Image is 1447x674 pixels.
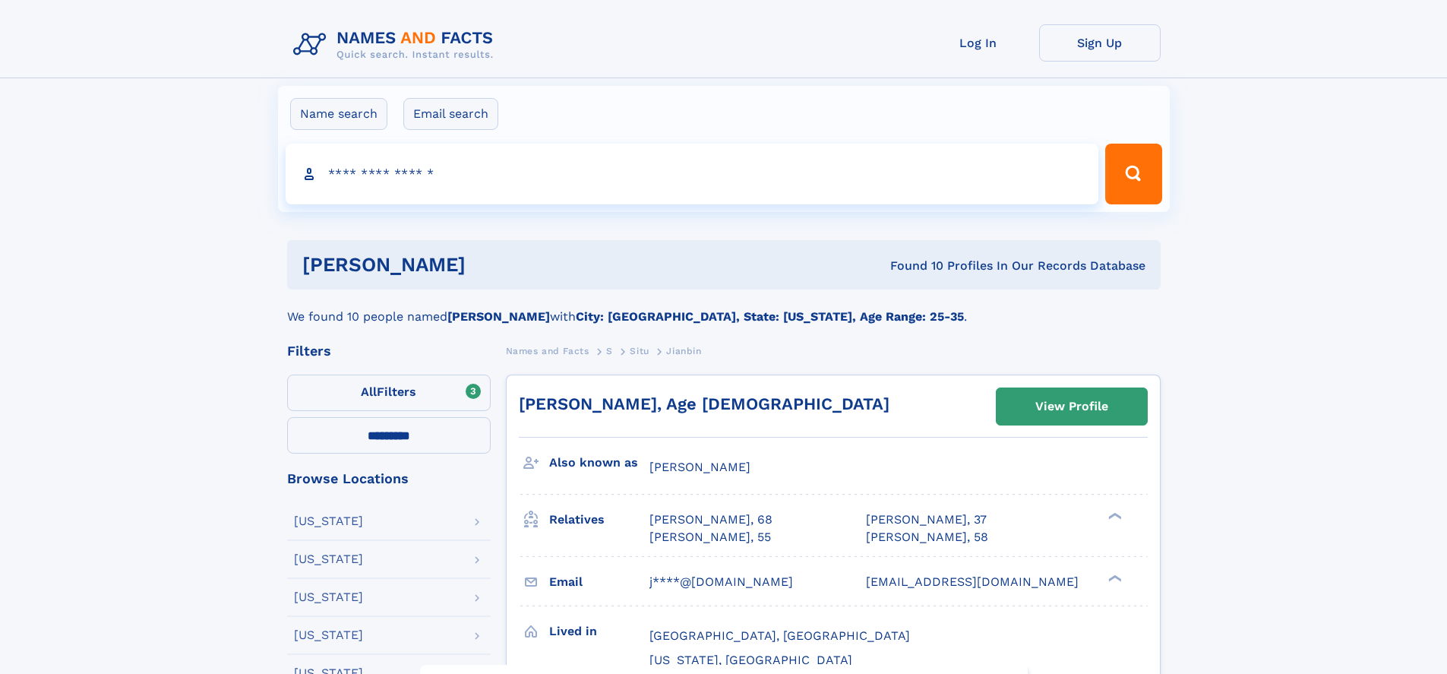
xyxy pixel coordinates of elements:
span: [US_STATE], [GEOGRAPHIC_DATA] [649,653,852,667]
a: Names and Facts [506,341,589,360]
a: View Profile [997,388,1147,425]
h3: Relatives [549,507,649,533]
div: [US_STATE] [294,591,363,603]
span: [EMAIL_ADDRESS][DOMAIN_NAME] [866,574,1079,589]
span: Situ [630,346,649,356]
a: Situ [630,341,649,360]
div: We found 10 people named with . [287,290,1161,326]
label: Name search [290,98,387,130]
a: [PERSON_NAME], 58 [866,529,988,546]
a: [PERSON_NAME], 37 [866,511,987,528]
h3: Also known as [549,450,649,476]
label: Email search [403,98,498,130]
span: [GEOGRAPHIC_DATA], [GEOGRAPHIC_DATA] [649,628,910,643]
button: Search Button [1105,144,1161,204]
h1: [PERSON_NAME] [302,255,678,274]
a: [PERSON_NAME], 55 [649,529,771,546]
b: [PERSON_NAME] [447,309,550,324]
a: Log In [918,24,1039,62]
img: Logo Names and Facts [287,24,506,65]
div: View Profile [1035,389,1108,424]
a: [PERSON_NAME], 68 [649,511,772,528]
div: ❯ [1104,573,1123,583]
div: ❯ [1104,511,1123,521]
div: Found 10 Profiles In Our Records Database [678,258,1145,274]
div: Browse Locations [287,472,491,486]
h3: Lived in [549,619,649,644]
b: City: [GEOGRAPHIC_DATA], State: [US_STATE], Age Range: 25-35 [576,309,964,324]
span: All [361,384,377,399]
div: [US_STATE] [294,553,363,565]
a: [PERSON_NAME], Age [DEMOGRAPHIC_DATA] [519,394,889,413]
a: S [606,341,613,360]
h3: Email [549,569,649,595]
div: Filters [287,344,491,358]
input: search input [286,144,1099,204]
a: Sign Up [1039,24,1161,62]
label: Filters [287,375,491,411]
div: [US_STATE] [294,515,363,527]
span: S [606,346,613,356]
div: [US_STATE] [294,629,363,641]
span: Jianbin [666,346,701,356]
span: [PERSON_NAME] [649,460,750,474]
